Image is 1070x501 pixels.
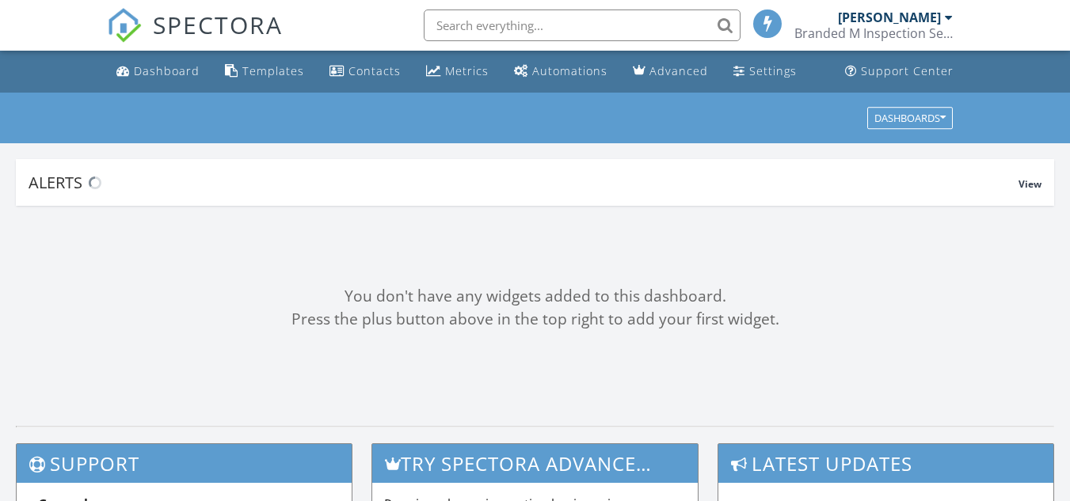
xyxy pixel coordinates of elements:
div: Contacts [348,63,401,78]
input: Search everything... [424,9,741,41]
h3: Try spectora advanced [DATE] [372,444,698,483]
a: Settings [727,57,803,86]
a: Templates [219,57,310,86]
a: Contacts [323,57,407,86]
div: Templates [242,63,304,78]
span: SPECTORA [153,8,283,41]
a: Advanced [626,57,714,86]
div: Branded M Inspection Services [794,25,953,41]
a: SPECTORA [107,21,283,55]
img: The Best Home Inspection Software - Spectora [107,8,142,43]
div: Automations [532,63,607,78]
a: Automations (Basic) [508,57,614,86]
div: Settings [749,63,797,78]
div: Dashboard [134,63,200,78]
div: You don't have any widgets added to this dashboard. [16,285,1054,308]
div: [PERSON_NAME] [838,9,941,25]
div: Support Center [861,63,954,78]
span: View [1019,177,1041,191]
div: Metrics [445,63,489,78]
button: Dashboards [867,107,953,129]
a: Metrics [420,57,495,86]
a: Dashboard [110,57,206,86]
h3: Latest Updates [718,444,1053,483]
div: Press the plus button above in the top right to add your first widget. [16,308,1054,331]
a: Support Center [839,57,960,86]
div: Advanced [649,63,708,78]
div: Alerts [29,172,1019,193]
h3: Support [17,444,352,483]
div: Dashboards [874,112,946,123]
